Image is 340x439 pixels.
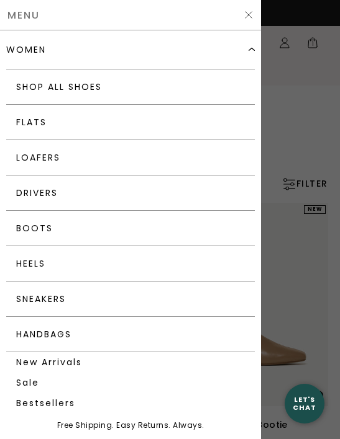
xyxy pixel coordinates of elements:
a: Flats [6,105,255,140]
a: Loafers [6,140,255,175]
img: Expand [249,47,255,53]
a: Bestsellers [6,393,255,414]
a: Sale [6,373,255,393]
a: Handbags [6,317,255,352]
a: Drivers [6,175,255,211]
a: Shop All Shoes [6,69,255,105]
span: Menu [7,11,40,20]
div: Let's Chat [285,396,324,411]
img: Hide Slider [244,10,254,20]
div: women [6,45,46,55]
a: New Arrivals [6,352,255,373]
a: Heels [6,246,255,282]
a: Sneakers [6,282,255,317]
a: Boots [6,211,255,246]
